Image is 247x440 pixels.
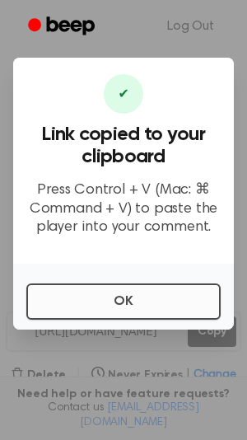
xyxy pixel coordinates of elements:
h3: Link copied to your clipboard [26,124,221,168]
p: Press Control + V (Mac: ⌘ Command + V) to paste the player into your comment. [26,181,221,237]
a: Log Out [151,7,231,46]
a: Beep [16,11,110,43]
button: OK [26,283,221,320]
div: ✔ [104,74,143,114]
